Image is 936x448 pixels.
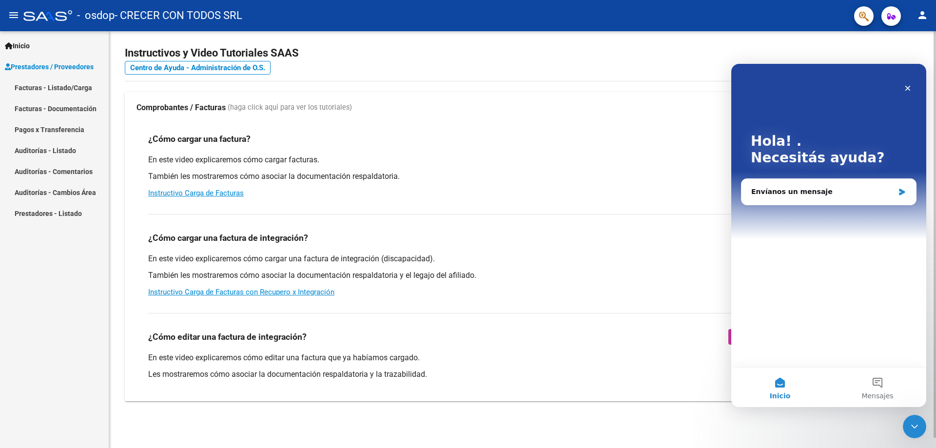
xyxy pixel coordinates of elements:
strong: Comprobantes / Facturas [136,102,226,113]
iframe: Intercom live chat [731,64,926,407]
a: Centro de Ayuda - Administración de O.S. [125,61,271,75]
h3: ¿Cómo cargar una factura de integración? [148,231,308,245]
span: (haga click aquí para ver los tutoriales) [228,102,352,113]
button: Edición de Facturas de integración [728,329,897,345]
p: En este video explicaremos cómo editar una factura que ya habíamos cargado. [148,352,897,363]
iframe: Intercom live chat [903,415,926,438]
span: - CRECER CON TODOS SRL [115,5,242,26]
div: Comprobantes / Facturas (haga click aquí para ver los tutoriales) [125,123,920,401]
p: También les mostraremos cómo asociar la documentación respaldatoria y el legajo del afiliado. [148,270,897,281]
span: - osdop [77,5,115,26]
span: Inicio [5,40,30,51]
mat-icon: menu [8,9,19,21]
p: Les mostraremos cómo asociar la documentación respaldatoria y la trazabilidad. [148,369,897,380]
h3: ¿Cómo cargar una factura? [148,132,251,146]
p: También les mostraremos cómo asociar la documentación respaldatoria. [148,171,897,182]
span: Prestadores / Proveedores [5,61,94,72]
p: En este video explicaremos cómo cargar una factura de integración (discapacidad). [148,253,897,264]
h2: Instructivos y Video Tutoriales SAAS [125,44,920,62]
mat-expansion-panel-header: Comprobantes / Facturas (haga click aquí para ver los tutoriales) [125,92,920,123]
a: Instructivo Carga de Facturas con Recupero x Integración [148,288,334,296]
a: Instructivo Carga de Facturas [148,189,244,197]
h3: ¿Cómo editar una factura de integración? [148,330,307,344]
mat-icon: person [916,9,928,21]
p: En este video explicaremos cómo cargar facturas. [148,155,897,165]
